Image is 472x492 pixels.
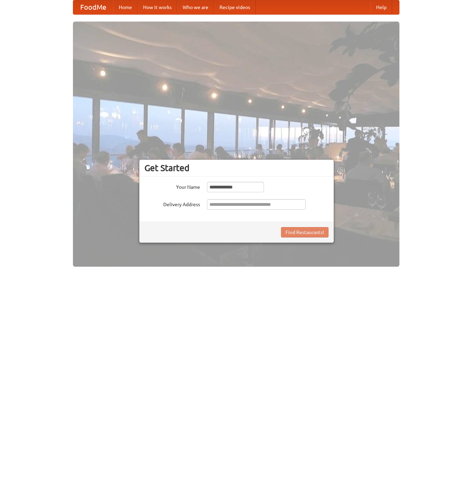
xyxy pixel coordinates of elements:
[144,182,200,191] label: Your Name
[138,0,177,14] a: How it works
[177,0,214,14] a: Who we are
[214,0,256,14] a: Recipe videos
[371,0,392,14] a: Help
[144,163,329,173] h3: Get Started
[113,0,138,14] a: Home
[281,227,329,237] button: Find Restaurants!
[144,199,200,208] label: Delivery Address
[73,0,113,14] a: FoodMe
